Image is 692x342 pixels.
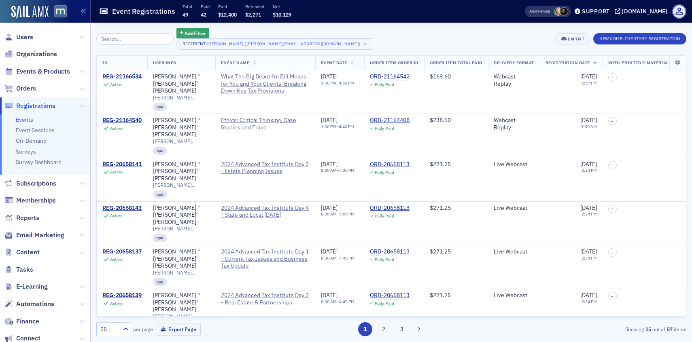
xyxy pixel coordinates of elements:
[321,60,347,65] span: Event Date
[221,205,310,219] a: 2024 Advanced Tax Institute Day 4 - State and Local [DATE]
[339,80,354,86] time: 4:50 PM
[245,4,264,9] p: Refunded
[370,117,410,124] a: ORD-21164408
[430,160,451,168] span: $271.25
[321,248,338,255] span: [DATE]
[273,4,291,9] p: Net
[153,205,210,226] div: [PERSON_NAME] "[PERSON_NAME]" [PERSON_NAME]
[110,213,123,218] div: Active
[321,299,354,304] div: –
[133,325,153,333] label: per page
[375,301,394,306] div: Fully Paid
[321,255,354,261] div: –
[370,205,410,212] a: ORD-20658113
[207,40,361,48] div: [PERSON_NAME] ([PERSON_NAME][EMAIL_ADDRESS][DOMAIN_NAME])
[494,73,534,87] div: Webcast Replay
[611,163,613,167] span: –
[529,8,537,14] div: Also
[102,205,142,212] div: REG-20658143
[375,82,394,87] div: Fully Paid
[370,248,410,255] a: ORD-20658113
[593,33,686,44] button: New Complimentary Registration
[580,116,597,124] span: [DATE]
[339,255,354,261] time: 4:45 PM
[4,248,40,257] a: Content
[102,117,142,124] a: REG-21164540
[110,301,123,306] div: Active
[581,124,597,129] time: 9:30 AM
[221,117,310,131] a: Ethics: Critical Thinking, Case Studies and Fraud
[582,167,597,173] time: 2:34 PM
[4,196,56,205] a: Memberships
[16,317,39,326] span: Finance
[221,205,310,219] span: 2024 Advanced Tax Institute Day 4 - State and Local Tax Day
[580,204,597,211] span: [DATE]
[11,6,49,19] a: SailAMX
[370,161,410,168] div: ORD-20658113
[4,50,57,59] a: Organizations
[370,292,410,299] a: ORD-20658113
[153,117,210,138] a: [PERSON_NAME] "[PERSON_NAME]" [PERSON_NAME]
[430,204,451,211] span: $271.25
[16,50,57,59] span: Organizations
[375,126,394,131] div: Fully Paid
[4,33,33,42] a: Users
[495,325,686,333] div: Showing out of items
[153,313,210,319] span: [PERSON_NAME][EMAIL_ADDRESS][DOMAIN_NAME]
[153,60,176,65] span: User Info
[153,103,167,111] div: cpa
[176,38,372,50] button: Recipient[PERSON_NAME] ([PERSON_NAME][EMAIL_ADDRESS][DOMAIN_NAME])×
[580,73,597,80] span: [DATE]
[16,213,39,222] span: Reports
[4,213,39,222] a: Reports
[221,292,310,306] a: 2024 Advanced Tax Institute Day 2 - Real Estate & Partnerships
[16,116,33,123] a: Events
[153,73,210,95] a: [PERSON_NAME] "[PERSON_NAME]" [PERSON_NAME]
[221,60,249,65] span: Event Name
[183,11,188,18] span: 49
[16,137,47,144] a: On-Demand
[582,8,610,15] div: Support
[339,299,354,304] time: 4:45 PM
[4,179,56,188] a: Subscriptions
[153,161,210,182] div: [PERSON_NAME] "[PERSON_NAME]" [PERSON_NAME]
[555,33,590,44] button: Export
[611,250,613,255] span: –
[16,101,55,110] span: Registrations
[102,73,142,80] a: REG-21166534
[156,323,201,336] button: Export Page
[16,300,54,308] span: Automations
[672,4,686,19] span: Profile
[183,41,206,46] div: Recipient
[176,28,210,38] button: AddFilter
[554,7,563,16] span: Rebekah Olson
[321,73,338,80] span: [DATE]
[339,167,354,173] time: 4:30 PM
[153,292,210,313] a: [PERSON_NAME] "[PERSON_NAME]" [PERSON_NAME]
[218,4,237,9] p: Paid
[644,325,652,333] strong: 25
[321,168,354,173] div: –
[339,124,354,129] time: 4:40 PM
[16,265,33,274] span: Tasks
[245,11,261,18] span: $2,271
[395,322,409,336] button: 3
[153,278,167,286] div: cpa
[370,73,410,80] a: ORD-21164542
[430,116,451,124] span: $238.50
[321,80,354,86] div: –
[153,138,210,144] span: [PERSON_NAME][EMAIL_ADDRESS][DOMAIN_NAME]
[96,33,174,44] input: Search…
[16,179,56,188] span: Subscriptions
[375,257,394,262] div: Fully Paid
[611,75,613,80] span: –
